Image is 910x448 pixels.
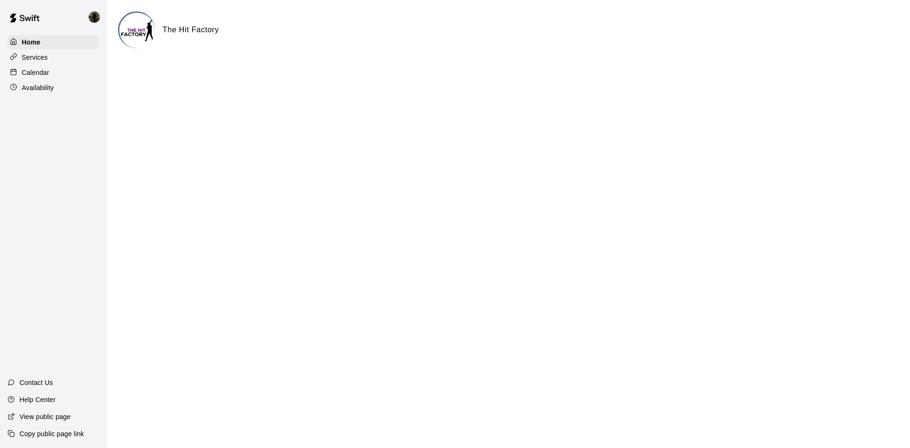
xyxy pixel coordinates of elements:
a: Calendar [8,65,99,80]
p: Help Center [19,395,55,404]
p: Services [22,53,48,62]
a: Home [8,35,99,49]
img: Lindsay Musille [89,11,100,23]
p: Contact Us [19,378,53,387]
p: View public page [19,412,71,421]
h6: The Hit Factory [163,24,219,36]
a: Services [8,50,99,64]
p: Calendar [22,68,49,77]
p: Home [22,37,41,47]
a: Availability [8,81,99,95]
p: Availability [22,83,54,92]
img: The Hit Factory logo [119,13,155,48]
div: Lindsay Musille [87,8,107,27]
p: Copy public page link [19,429,84,439]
